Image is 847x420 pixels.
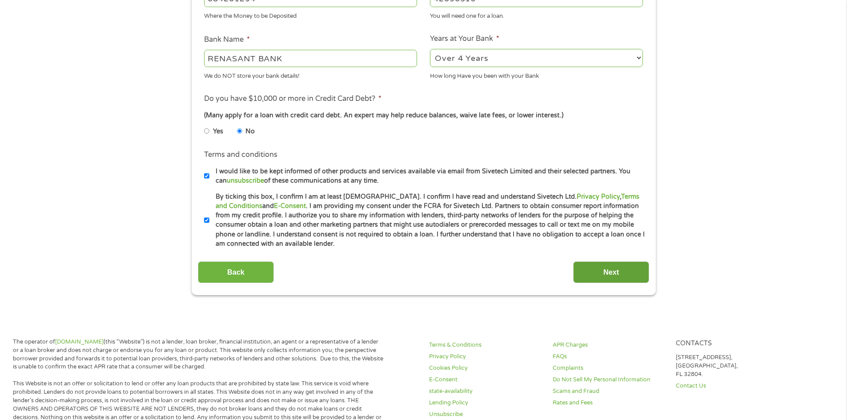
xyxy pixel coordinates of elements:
a: unsubscribe [227,177,264,184]
label: By ticking this box, I confirm I am at least [DEMOGRAPHIC_DATA]. I confirm I have read and unders... [209,192,646,249]
a: Terms & Conditions [429,341,542,349]
label: Do you have $10,000 or more in Credit Card Debt? [204,94,381,104]
label: Years at Your Bank [430,34,499,44]
p: The operator of (this “Website”) is not a lender, loan broker, financial institution, an agent or... [13,338,384,372]
h4: Contacts [676,340,789,348]
a: Do Not Sell My Personal Information [553,376,666,384]
a: Privacy Policy [577,193,620,200]
a: E-Consent [429,376,542,384]
label: Bank Name [204,35,250,44]
a: Privacy Policy [429,352,542,361]
a: FAQs [553,352,666,361]
a: APR Charges [553,341,666,349]
div: (Many apply for a loan with credit card debt. An expert may help reduce balances, waive late fees... [204,111,642,120]
a: Cookies Policy [429,364,542,372]
a: E-Consent [274,202,306,210]
a: Unsubscribe [429,410,542,419]
label: Yes [213,127,223,136]
a: state-availability [429,387,542,396]
a: [DOMAIN_NAME] [55,338,104,345]
input: Next [573,261,649,283]
a: Complaints [553,364,666,372]
div: You will need one for a loan. [430,9,643,21]
a: Contact Us [676,382,789,390]
a: Lending Policy [429,399,542,407]
a: Rates and Fees [553,399,666,407]
a: Terms and Conditions [216,193,639,210]
input: Back [198,261,274,283]
div: How long Have you been with your Bank [430,68,643,80]
div: Where the Money to be Deposited [204,9,417,21]
div: We do NOT store your bank details! [204,68,417,80]
a: Scams and Fraud [553,387,666,396]
p: [STREET_ADDRESS], [GEOGRAPHIC_DATA], FL 32804. [676,353,789,379]
label: No [245,127,255,136]
label: Terms and conditions [204,150,277,160]
label: I would like to be kept informed of other products and services available via email from Sivetech... [209,167,646,186]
